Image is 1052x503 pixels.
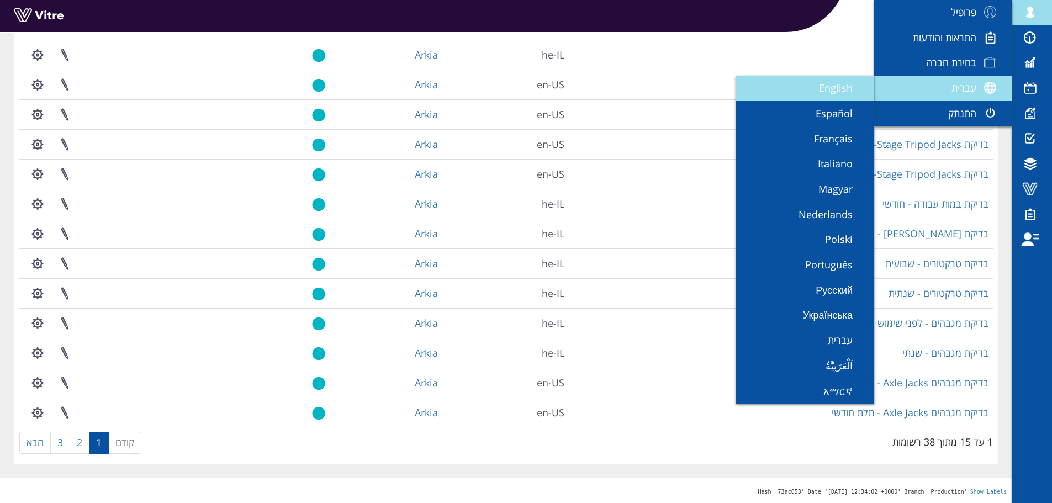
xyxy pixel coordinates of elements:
span: Français [814,132,866,145]
td: en-US [442,368,569,398]
a: התראות והודעות [874,25,1012,51]
span: התנתק [948,107,976,120]
td: en-US [442,129,569,159]
span: አማርኛ [823,384,866,398]
a: בדיקת Single-Stage Tripod Jacks - שנתי [817,137,988,151]
span: עברית [951,81,976,94]
a: בדיקת Single-Stage Tripod Jacks - תלת חודשי [794,167,988,181]
img: yes [312,78,325,92]
span: התראות והודעות [913,31,976,44]
a: 3 [50,432,70,454]
a: Arkia [415,48,438,61]
a: עברית [736,328,874,353]
img: yes [312,108,325,122]
a: בדיקת מגבהים - לפני שימוש [877,316,988,330]
a: קודם [108,432,141,454]
span: Magyar [818,182,866,195]
a: Arkia [415,316,438,330]
a: הבא [19,432,51,454]
a: 1 [89,432,109,454]
a: Italiano [736,151,874,177]
a: Nederlands [736,202,874,227]
img: yes [312,347,325,361]
span: בחירת חברה [926,56,976,69]
td: en-US [442,159,569,189]
span: עברית [828,333,866,347]
a: התנתק [874,101,1012,126]
a: Arkia [415,167,438,181]
a: Arkia [415,197,438,210]
a: Arkia [415,257,438,270]
td: he-IL [442,308,569,338]
img: yes [312,138,325,152]
td: he-IL [442,189,569,219]
td: he-IL [442,40,569,70]
a: בחירת חברה [874,50,1012,76]
a: Arkia [415,227,438,240]
span: Português [805,258,866,271]
a: Arkia [415,406,438,419]
td: he-IL [442,248,569,278]
a: בדיקת מגבהים Axle Jacks - תלת חודשי [832,406,988,419]
a: Arkia [415,108,438,121]
a: Show Labels [970,489,1007,495]
div: 1 עד 15 מתוך 38 רשומות [892,431,993,449]
img: yes [312,198,325,211]
span: اَلْعَرَبِيَّةُ [826,359,866,372]
a: Português [736,252,874,278]
img: yes [312,287,325,301]
img: yes [312,168,325,182]
a: עברית [874,76,1012,101]
img: yes [312,317,325,331]
a: اَلْعَرَبِيَّةُ [736,353,874,379]
a: בדיקת טרקטורים - שנתית [889,287,988,300]
span: Русский [816,283,866,296]
a: בדיקת מגבהים Axle Jacks - שנתי [854,376,988,389]
a: Magyar [736,177,874,202]
td: en-US [442,70,569,99]
a: Español [736,101,874,126]
a: בדיקת מגבהים - שנתי [902,346,988,359]
td: en-US [442,99,569,129]
a: Українська [736,303,874,328]
a: בדיקת טרקטורים - שבועית [885,257,988,270]
span: Polski [825,232,866,246]
a: בדיקת [PERSON_NAME] - שנתי [855,227,988,240]
span: Українська [803,308,866,321]
td: en-US [442,398,569,427]
a: 2 [70,432,89,454]
a: Arkia [415,137,438,151]
span: Nederlands [799,208,866,221]
a: English [736,76,874,101]
td: he-IL [442,338,569,368]
img: yes [312,49,325,62]
img: yes [312,406,325,420]
a: Русский [736,278,874,303]
span: Español [816,107,866,120]
a: Arkia [415,346,438,359]
a: Arkia [415,376,438,389]
span: פרופיל [951,6,976,19]
img: yes [312,227,325,241]
span: Hash '73ac653' Date '[DATE] 12:34:02 +0000' Branch 'Production' [758,489,967,495]
a: Français [736,126,874,152]
a: Arkia [415,287,438,300]
a: Arkia [415,78,438,91]
a: בדיקת במות עבודה - חודשי [882,197,988,210]
span: Italiano [818,157,866,170]
td: he-IL [442,278,569,308]
img: yes [312,377,325,390]
a: አማርኛ [736,379,874,404]
span: English [819,81,866,94]
a: Polski [736,227,874,252]
td: he-IL [442,219,569,248]
img: yes [312,257,325,271]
